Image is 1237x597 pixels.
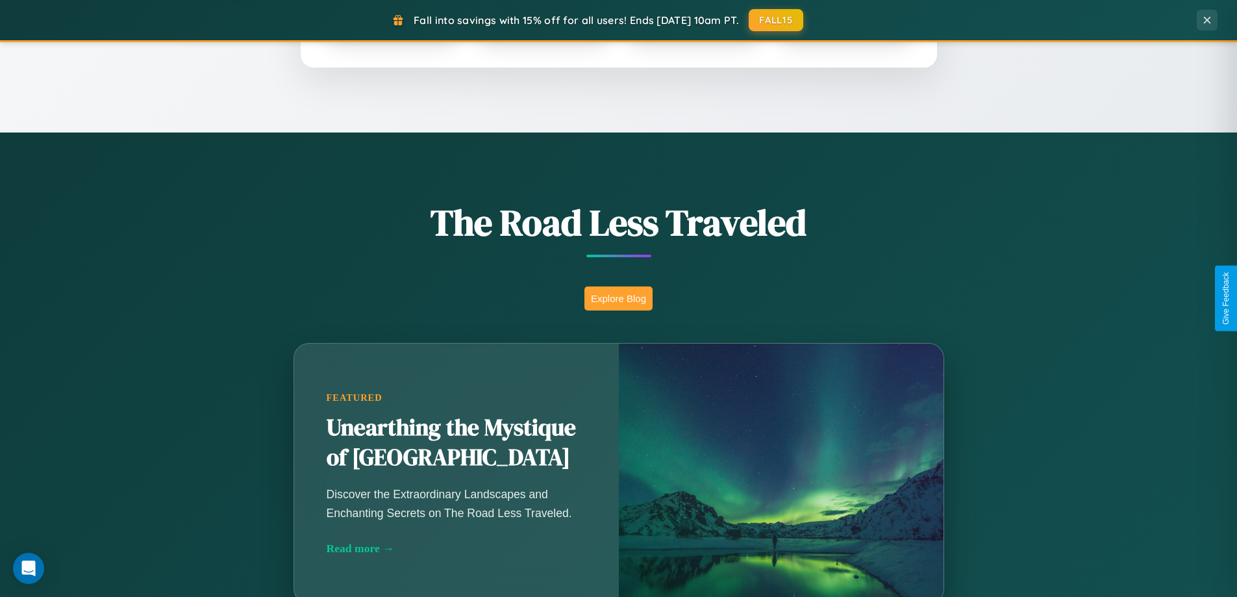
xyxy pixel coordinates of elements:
div: Open Intercom Messenger [13,553,44,584]
div: Read more → [327,542,586,555]
span: Fall into savings with 15% off for all users! Ends [DATE] 10am PT. [414,14,739,27]
div: Give Feedback [1221,272,1231,325]
h2: Unearthing the Mystique of [GEOGRAPHIC_DATA] [327,413,586,473]
button: Explore Blog [584,286,653,311]
p: Discover the Extraordinary Landscapes and Enchanting Secrets on The Road Less Traveled. [327,485,586,522]
button: FALL15 [749,9,803,31]
h1: The Road Less Traveled [229,197,1008,248]
div: Featured [327,392,586,403]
